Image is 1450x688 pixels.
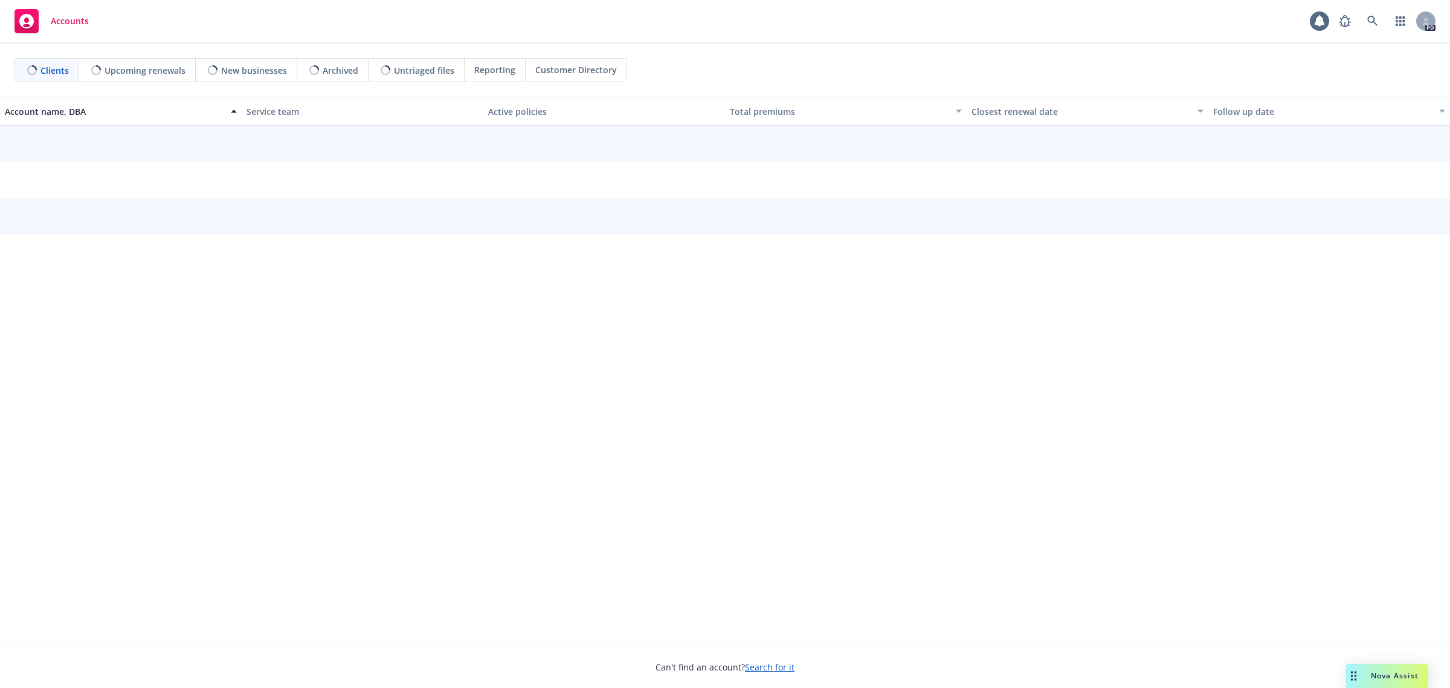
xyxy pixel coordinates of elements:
span: Nova Assist [1371,670,1419,681]
div: Follow up date [1213,105,1432,118]
button: Nova Assist [1346,664,1428,688]
div: Total premiums [730,105,949,118]
div: Service team [246,105,478,118]
span: Accounts [51,16,89,26]
a: Report a Bug [1333,9,1357,33]
span: Reporting [474,63,515,76]
button: Closest renewal date [967,97,1208,126]
span: Customer Directory [535,63,617,76]
span: Untriaged files [394,64,454,77]
div: Active policies [488,105,720,118]
a: Search for it [745,661,794,673]
a: Accounts [10,4,94,38]
div: Closest renewal date [971,105,1190,118]
div: Drag to move [1346,664,1361,688]
button: Service team [242,97,483,126]
button: Total premiums [725,97,967,126]
span: Upcoming renewals [105,64,185,77]
a: Switch app [1388,9,1413,33]
a: Search [1361,9,1385,33]
button: Follow up date [1208,97,1450,126]
span: Can't find an account? [656,661,794,673]
span: Archived [323,64,358,77]
button: Active policies [483,97,725,126]
span: Clients [40,64,69,77]
div: Account name, DBA [5,105,224,118]
span: New businesses [221,64,287,77]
